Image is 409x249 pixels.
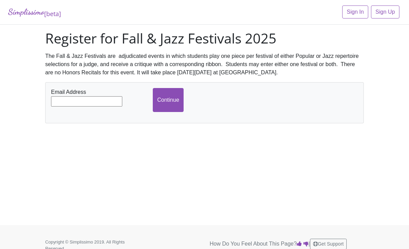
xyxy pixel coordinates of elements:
[371,5,399,18] a: Sign Up
[153,88,184,112] input: Continue
[45,30,364,47] h1: Register for Fall & Jazz Festivals 2025
[342,5,368,18] a: Sign In
[8,5,61,19] a: Simplissimo[beta]
[45,52,364,77] div: The Fall & Jazz Festivals are adjudicated events in which students play one piece per festival of...
[49,88,153,107] div: Email Address
[44,10,61,18] sub: [beta]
